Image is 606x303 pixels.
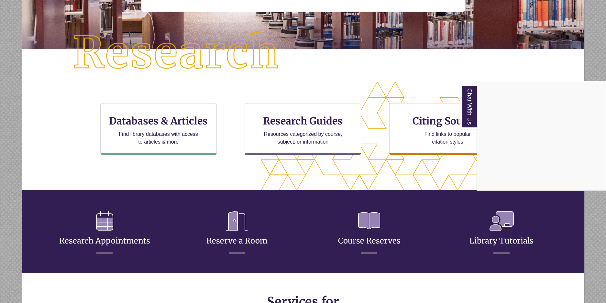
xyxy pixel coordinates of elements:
a: Databases & Articles Find library databases with access to articles & more [100,103,217,155]
div: Chat With Us [477,81,606,191]
a: Citing Sources Find links to popular citation styles [389,103,506,155]
a: Chat With Us [460,84,477,129]
a: Research Appointments [59,220,150,246]
a: Library Tutorials [469,220,534,246]
p: Find library databases with access to articles & more [116,130,201,146]
p: Find links to popular citation styles [416,130,479,146]
a: Course Reserves [338,220,401,246]
p: Resources categorized by course, subject, or information [261,130,345,146]
h3: Research Guides [250,115,356,127]
h3: Databases & Articles [106,115,211,127]
a: Reserve a Room [206,220,268,246]
a: Research Guides Resources categorized by course, subject, or information [245,103,361,155]
h3: Citing Sources [408,115,487,127]
img: Research [50,9,303,97]
iframe: Chat Widget [477,81,606,190]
